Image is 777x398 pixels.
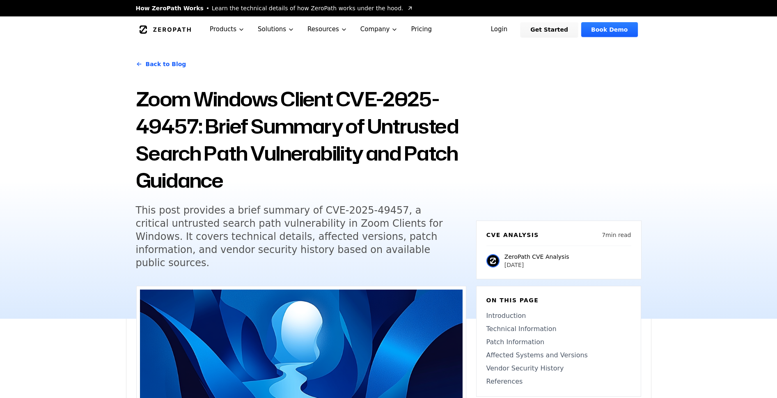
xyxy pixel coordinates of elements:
nav: Global [126,16,651,42]
a: Technical Information [486,324,631,334]
a: Back to Blog [136,53,186,76]
a: Introduction [486,311,631,321]
button: Solutions [251,16,301,42]
button: Products [203,16,251,42]
a: Vendor Security History [486,363,631,373]
p: [DATE] [504,261,569,269]
button: Company [354,16,405,42]
span: Learn the technical details of how ZeroPath works under the hood. [212,4,403,12]
a: Book Demo [581,22,637,37]
a: Get Started [520,22,578,37]
p: 7 min read [602,231,631,239]
a: Patch Information [486,337,631,347]
h1: Zoom Windows Client CVE-2025-49457: Brief Summary of Untrusted Search Path Vulnerability and Patc... [136,85,466,194]
span: How ZeroPath Works [136,4,204,12]
h6: CVE Analysis [486,231,539,239]
img: ZeroPath CVE Analysis [486,254,500,267]
p: ZeroPath CVE Analysis [504,253,569,261]
a: Pricing [404,16,438,42]
h6: On this page [486,296,631,304]
button: Resources [301,16,354,42]
a: How ZeroPath WorksLearn the technical details of how ZeroPath works under the hood. [136,4,413,12]
h5: This post provides a brief summary of CVE-2025-49457, a critical untrusted search path vulnerabil... [136,204,451,269]
a: Login [481,22,518,37]
a: References [486,377,631,386]
a: Affected Systems and Versions [486,350,631,360]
